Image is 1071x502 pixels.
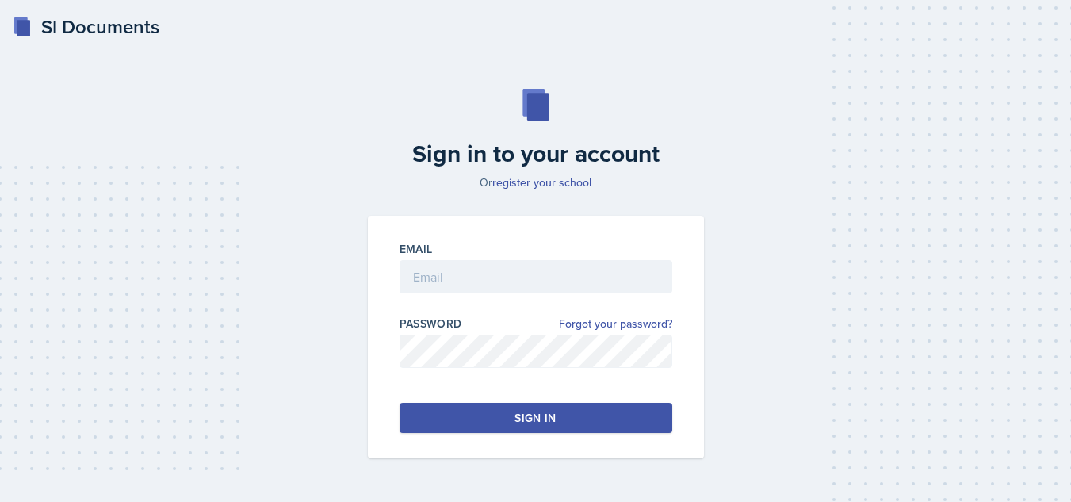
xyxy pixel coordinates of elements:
[400,260,672,293] input: Email
[358,174,713,190] p: Or
[514,410,556,426] div: Sign in
[492,174,591,190] a: register your school
[400,241,433,257] label: Email
[13,13,159,41] a: SI Documents
[358,140,713,168] h2: Sign in to your account
[400,403,672,433] button: Sign in
[559,316,672,332] a: Forgot your password?
[400,316,462,331] label: Password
